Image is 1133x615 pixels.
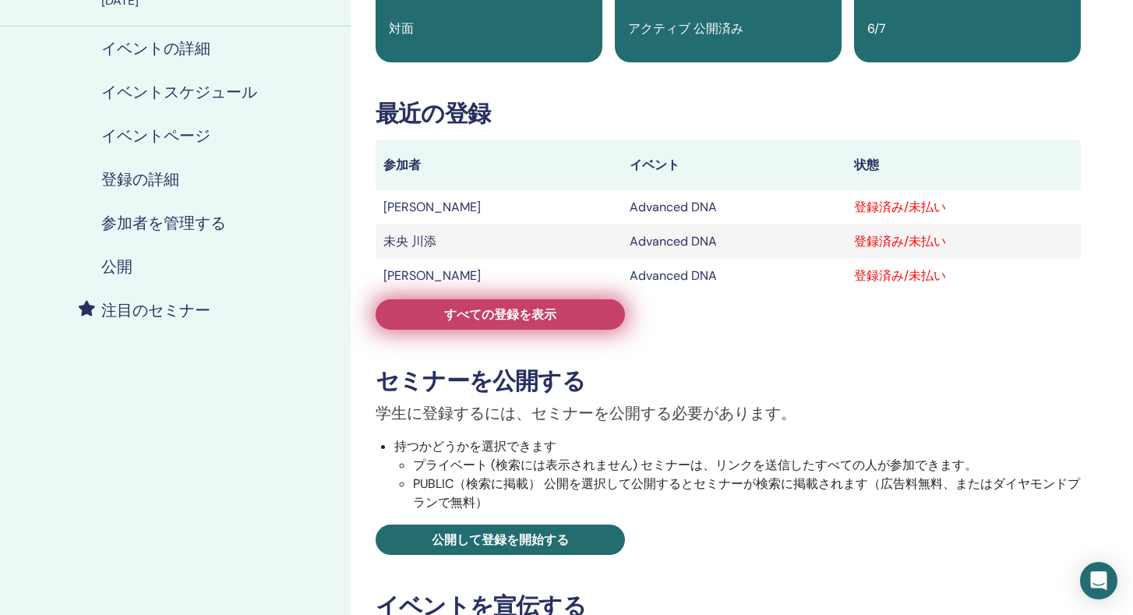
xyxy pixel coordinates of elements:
[376,100,1081,128] h3: 最近の登録
[622,224,846,259] td: Advanced DNA
[628,20,743,37] span: アクティブ 公開済み
[376,401,1081,425] p: 学生に登録するには、セミナーを公開する必要があります。
[432,532,569,548] span: 公開して登録を開始する
[622,259,846,293] td: Advanced DNA
[101,126,210,145] h4: イベントページ
[376,525,625,555] a: 公開して登録を開始する
[376,299,625,330] a: すべての登録を表示
[867,20,886,37] span: 6/7
[394,437,1081,512] li: 持つかどうかを選択できます
[444,306,556,323] span: すべての登録を表示
[413,475,1081,512] li: PUBLIC（検索に掲載） 公開を選択して公開するとセミナーが検索に掲載されます（広告料無料、またはダイヤモンドプランで無料）
[854,267,1073,285] div: 登録済み/未払い
[854,198,1073,217] div: 登録済み/未払い
[101,257,132,276] h4: 公開
[1080,562,1117,599] div: Open Intercom Messenger
[376,367,1081,395] h3: セミナーを公開する
[622,190,846,224] td: Advanced DNA
[101,83,257,101] h4: イベントスケジュール
[101,214,226,232] h4: 参加者を管理する
[101,301,210,320] h4: 注目のセミナー
[376,259,622,293] td: [PERSON_NAME]
[622,140,846,190] th: イベント
[854,232,1073,251] div: 登録済み/未払い
[376,190,622,224] td: [PERSON_NAME]
[376,140,622,190] th: 参加者
[389,20,414,37] span: 対面
[376,224,622,259] td: 未央 川添
[846,140,1081,190] th: 状態
[413,456,1081,475] li: プライベート (検索には表示されません) セミナーは、リンクを送信したすべての人が参加できます。
[101,170,179,189] h4: 登録の詳細
[101,39,210,58] h4: イベントの詳細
